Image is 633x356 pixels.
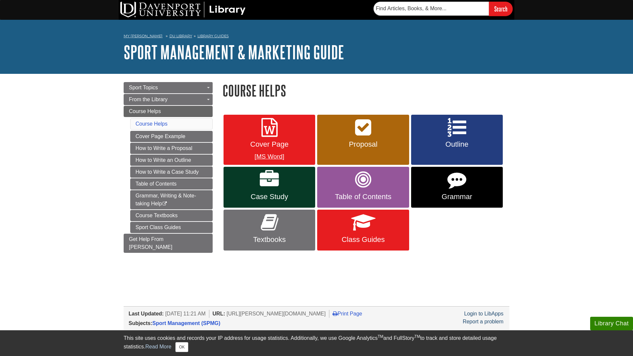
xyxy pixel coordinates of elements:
[228,235,310,244] span: Textbooks
[374,2,513,16] form: Searches DU Library's articles, books, and more
[590,317,633,330] button: Library Chat
[130,190,213,209] a: Grammar, Writing & Note-taking Help
[130,155,213,166] a: How to Write an Outline
[130,178,213,190] a: Table of Contents
[129,85,158,90] span: Sport Topics
[129,236,172,250] span: Get Help From [PERSON_NAME]
[129,311,164,316] span: Last Updated:
[377,334,383,339] sup: TM
[129,320,152,326] span: Subjects:
[322,193,404,201] span: Table of Contents
[463,319,503,324] a: Report a problem
[124,234,213,253] a: Get Help From [PERSON_NAME]
[120,2,246,17] img: DU Library
[130,166,213,178] a: How to Write a Case Study
[175,342,188,352] button: Close
[414,334,420,339] sup: TM
[130,143,213,154] a: How to Write a Proposal
[124,334,509,352] div: This site uses cookies and records your IP address for usage statistics. Additionally, we use Goo...
[124,33,163,39] a: My [PERSON_NAME]
[416,193,498,201] span: Grammar
[136,121,167,127] a: Course Helps
[213,311,225,316] span: URL:
[317,167,409,208] a: Table of Contents
[317,115,409,165] a: Proposal
[489,2,513,16] input: Search
[129,108,161,114] span: Course Helps
[124,106,213,117] a: Course Helps
[124,42,344,62] a: Sport Management & Marketing Guide
[322,235,404,244] span: Class Guides
[317,210,409,251] a: Class Guides
[130,131,213,142] a: Cover Page Example
[224,115,315,165] a: Cover Page
[145,344,171,349] a: Read More
[130,210,213,221] a: Course Textbooks
[464,311,503,316] a: Login to LibApps
[124,82,213,93] a: Sport Topics
[333,311,362,316] a: Print Page
[152,320,220,326] a: Sport Management (SPMG)
[228,140,310,149] span: Cover Page
[224,210,315,251] a: Textbooks
[411,115,503,165] a: Outline
[197,34,229,38] a: Library Guides
[322,140,404,149] span: Proposal
[416,140,498,149] span: Outline
[162,202,167,206] i: This link opens in a new window
[411,167,503,208] a: Grammar
[226,311,326,316] span: [URL][PERSON_NAME][DOMAIN_NAME]
[130,222,213,233] a: Sport Class Guides
[165,311,205,316] span: [DATE] 11:21 AM
[374,2,489,15] input: Find Articles, Books, & More...
[333,311,338,316] i: Print Page
[169,34,192,38] a: DU Library
[124,82,213,253] div: Guide Page Menu
[124,94,213,105] a: From the Library
[124,32,509,42] nav: breadcrumb
[223,82,509,99] h1: Course Helps
[129,97,167,102] span: From the Library
[228,193,310,201] span: Case Study
[224,167,315,208] a: Case Study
